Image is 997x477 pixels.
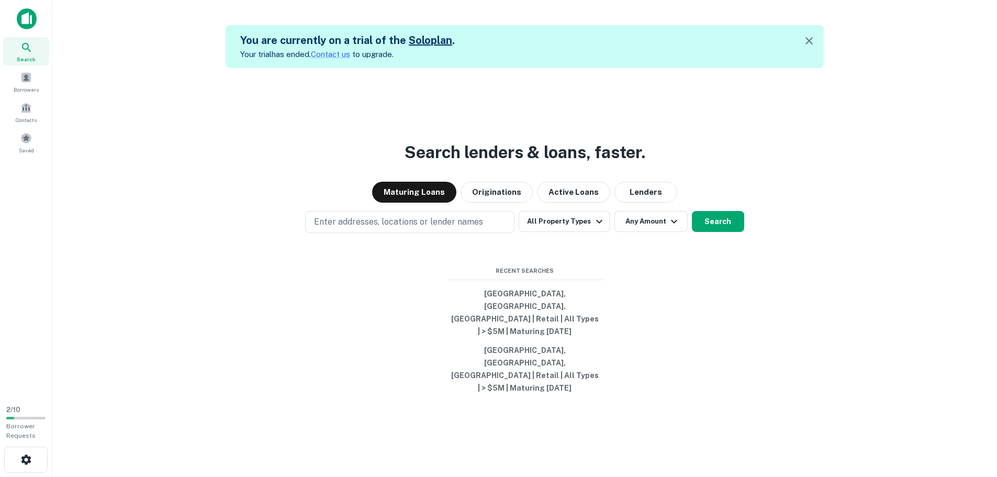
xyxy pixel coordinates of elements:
span: Contacts [16,116,37,124]
span: Borrowers [14,85,39,94]
a: Saved [3,128,49,157]
button: All Property Types [519,211,610,232]
span: Saved [19,146,34,154]
p: Your trial has ended. to upgrade. [240,48,455,61]
button: [GEOGRAPHIC_DATA], [GEOGRAPHIC_DATA], [GEOGRAPHIC_DATA] | Retail | All Types | > $5M | Maturing [... [446,341,603,397]
a: Contact us [311,50,350,59]
button: Originations [461,182,533,203]
a: Contacts [3,98,49,126]
button: Lenders [614,182,677,203]
button: Active Loans [537,182,610,203]
button: Any Amount [614,211,688,232]
img: capitalize-icon.png [17,8,37,29]
a: Borrowers [3,68,49,96]
h5: You are currently on a trial of the . [240,32,455,48]
button: [GEOGRAPHIC_DATA], [GEOGRAPHIC_DATA], [GEOGRAPHIC_DATA] | Retail | All Types | > $5M | Maturing [... [446,284,603,341]
button: Maturing Loans [372,182,456,203]
a: Soloplan [409,34,452,47]
span: 2 / 10 [6,406,20,414]
h3: Search lenders & loans, faster. [405,140,645,165]
a: Search [3,37,49,65]
span: Search [17,55,36,63]
button: Enter addresses, locations or lender names [305,211,514,233]
p: Enter addresses, locations or lender names [314,216,483,228]
span: Recent Searches [446,267,603,275]
button: Search [692,211,744,232]
span: Borrower Requests [6,423,36,439]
